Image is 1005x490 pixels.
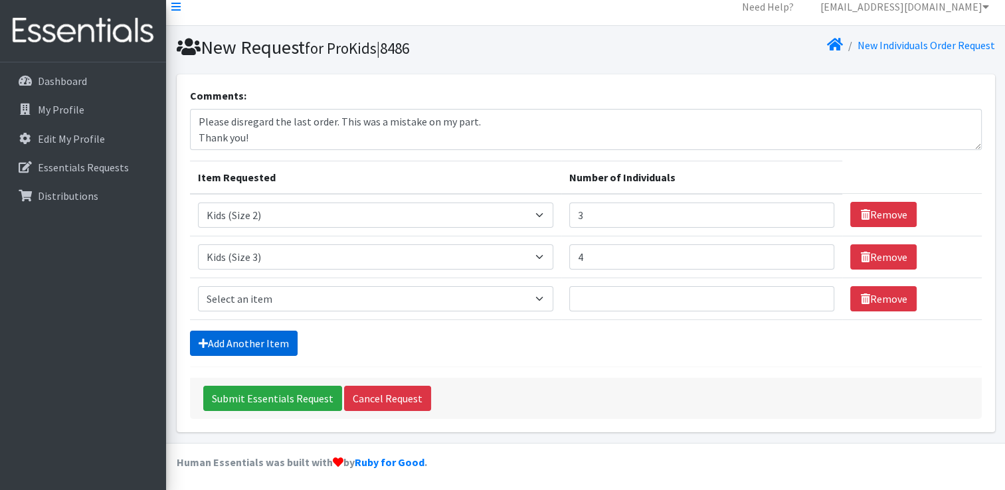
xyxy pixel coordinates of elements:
[355,455,424,469] a: Ruby for Good
[5,154,161,181] a: Essentials Requests
[177,455,427,469] strong: Human Essentials was built with by .
[203,386,342,411] input: Submit Essentials Request
[177,36,581,59] h1: New Request
[190,88,246,104] label: Comments:
[561,161,842,194] th: Number of Individuals
[190,161,562,194] th: Item Requested
[850,286,917,311] a: Remove
[344,386,431,411] a: Cancel Request
[305,39,409,58] small: for ProKids|8486
[5,125,161,152] a: Edit My Profile
[190,331,298,356] a: Add Another Item
[38,74,87,88] p: Dashboard
[5,9,161,53] img: HumanEssentials
[858,39,995,52] a: New Individuals Order Request
[38,189,98,203] p: Distributions
[850,244,917,270] a: Remove
[850,202,917,227] a: Remove
[38,103,84,116] p: My Profile
[38,161,129,174] p: Essentials Requests
[5,96,161,123] a: My Profile
[5,68,161,94] a: Dashboard
[38,132,105,145] p: Edit My Profile
[5,183,161,209] a: Distributions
